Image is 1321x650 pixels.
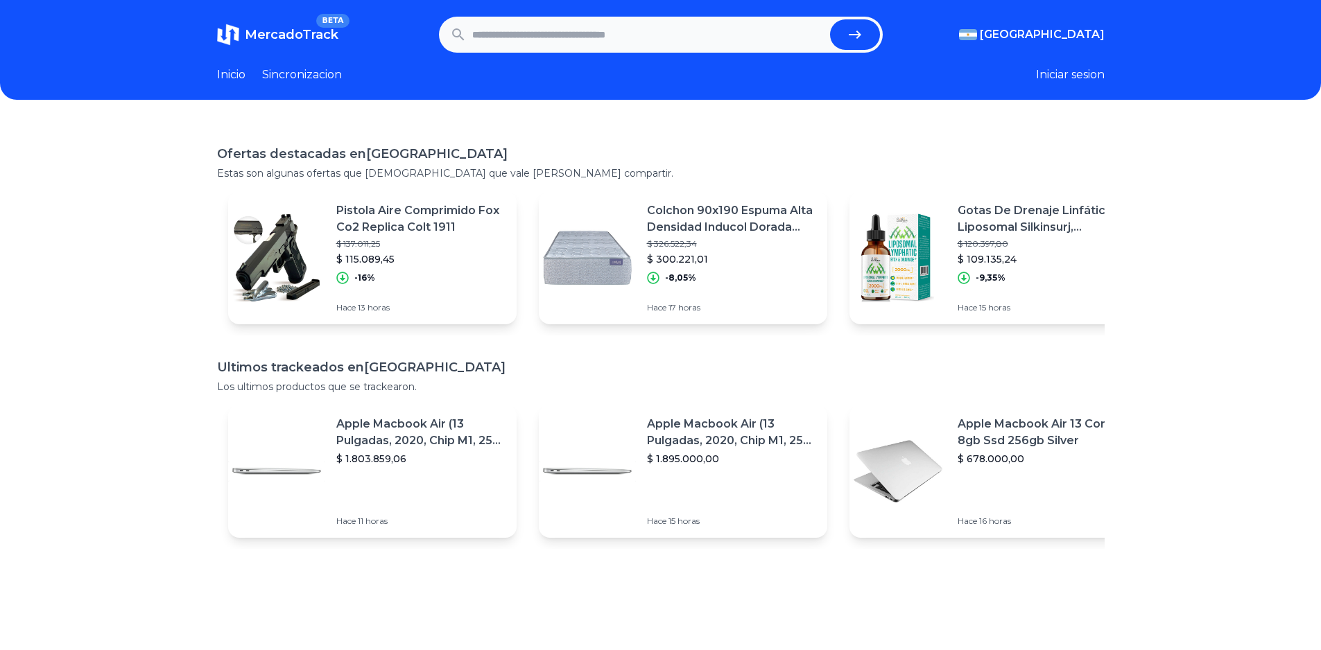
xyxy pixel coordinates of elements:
span: MercadoTrack [245,27,338,42]
p: Los ultimos productos que se trackearon. [217,380,1105,394]
p: Apple Macbook Air (13 Pulgadas, 2020, Chip M1, 256 Gb De Ssd, 8 Gb De Ram) - Plata [336,416,506,449]
p: $ 1.895.000,00 [647,452,816,466]
img: Featured image [849,423,947,520]
p: $ 137.011,25 [336,238,506,249]
img: Featured image [849,209,947,306]
a: Featured imageApple Macbook Air (13 Pulgadas, 2020, Chip M1, 256 Gb De Ssd, 8 Gb De Ram) - Plata$... [539,405,827,538]
p: Estas son algunas ofertas que [DEMOGRAPHIC_DATA] que vale [PERSON_NAME] compartir. [217,166,1105,180]
h1: Ofertas destacadas en [GEOGRAPHIC_DATA] [217,144,1105,164]
p: -9,35% [976,272,1005,283]
img: Argentina [959,29,977,40]
img: Featured image [228,423,325,520]
img: MercadoTrack [217,24,239,46]
button: [GEOGRAPHIC_DATA] [959,26,1105,43]
p: Hace 17 horas [647,302,816,313]
a: Featured imageApple Macbook Air 13 Core I5 8gb Ssd 256gb Silver$ 678.000,00Hace 16 horas [849,405,1138,538]
img: Featured image [539,209,636,306]
p: Pistola Aire Comprimido Fox Co2 Replica Colt 1911 [336,202,506,236]
span: [GEOGRAPHIC_DATA] [980,26,1105,43]
p: -8,05% [665,272,696,283]
a: Featured imageApple Macbook Air (13 Pulgadas, 2020, Chip M1, 256 Gb De Ssd, 8 Gb De Ram) - Plata$... [228,405,517,538]
p: Hace 16 horas [958,516,1127,527]
p: Hace 13 horas [336,302,506,313]
p: -16% [354,272,375,283]
p: Hace 11 horas [336,516,506,527]
p: $ 120.397,80 [958,238,1127,249]
p: $ 1.803.859,06 [336,452,506,466]
p: $ 109.135,24 [958,252,1127,266]
a: Inicio [217,67,245,83]
a: Featured imageGotas De Drenaje Linfático Liposomal Silkinsurj, Suministro$ 120.397,80$ 109.135,24... [849,191,1138,324]
p: Hace 15 horas [647,516,816,527]
p: Hace 15 horas [958,302,1127,313]
p: $ 115.089,45 [336,252,506,266]
a: Featured imageColchon 90x190 Espuma Alta Densidad Inducol Dorada Premium$ 326.522,34$ 300.221,01-... [539,191,827,324]
p: Gotas De Drenaje Linfático Liposomal Silkinsurj, Suministro [958,202,1127,236]
p: Apple Macbook Air (13 Pulgadas, 2020, Chip M1, 256 Gb De Ssd, 8 Gb De Ram) - Plata [647,416,816,449]
p: $ 300.221,01 [647,252,816,266]
a: MercadoTrackBETA [217,24,338,46]
h1: Ultimos trackeados en [GEOGRAPHIC_DATA] [217,358,1105,377]
span: BETA [316,14,349,28]
p: $ 326.522,34 [647,238,816,249]
p: $ 678.000,00 [958,452,1127,466]
button: Iniciar sesion [1036,67,1105,83]
img: Featured image [228,209,325,306]
a: Featured imagePistola Aire Comprimido Fox Co2 Replica Colt 1911$ 137.011,25$ 115.089,45-16%Hace 1... [228,191,517,324]
img: Featured image [539,423,636,520]
p: Colchon 90x190 Espuma Alta Densidad Inducol Dorada Premium [647,202,816,236]
a: Sincronizacion [262,67,342,83]
p: Apple Macbook Air 13 Core I5 8gb Ssd 256gb Silver [958,416,1127,449]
